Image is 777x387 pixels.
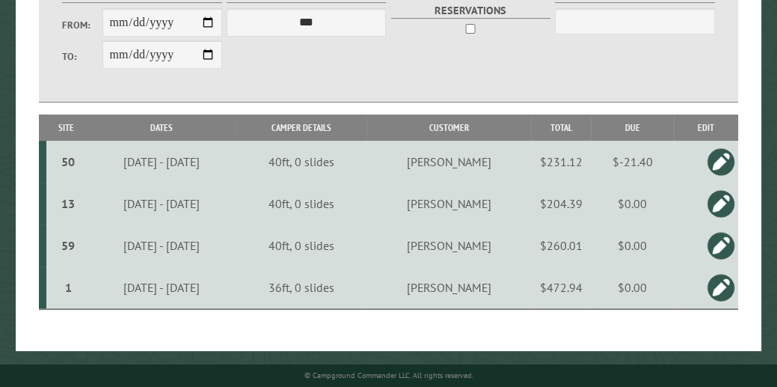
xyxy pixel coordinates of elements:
[52,196,85,211] div: 13
[591,141,674,183] td: $-21.40
[531,183,591,225] td: $204.39
[366,183,531,225] td: [PERSON_NAME]
[531,266,591,309] td: $472.94
[89,238,234,253] div: [DATE] - [DATE]
[46,115,87,141] th: Site
[52,154,85,169] div: 50
[531,115,591,141] th: Total
[52,280,85,295] div: 1
[591,115,674,141] th: Due
[674,115,738,141] th: Edit
[52,238,85,253] div: 59
[236,183,366,225] td: 40ft, 0 slides
[591,183,674,225] td: $0.00
[62,18,102,32] label: From:
[366,266,531,309] td: [PERSON_NAME]
[366,225,531,266] td: [PERSON_NAME]
[87,115,236,141] th: Dates
[236,115,366,141] th: Camper Details
[236,266,366,309] td: 36ft, 0 slides
[304,371,473,380] small: © Campground Commander LLC. All rights reserved.
[89,196,234,211] div: [DATE] - [DATE]
[591,225,674,266] td: $0.00
[89,280,234,295] div: [DATE] - [DATE]
[591,266,674,309] td: $0.00
[531,141,591,183] td: $231.12
[236,225,366,266] td: 40ft, 0 slides
[366,141,531,183] td: [PERSON_NAME]
[366,115,531,141] th: Customer
[62,49,102,64] label: To:
[89,154,234,169] div: [DATE] - [DATE]
[531,225,591,266] td: $260.01
[236,141,366,183] td: 40ft, 0 slides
